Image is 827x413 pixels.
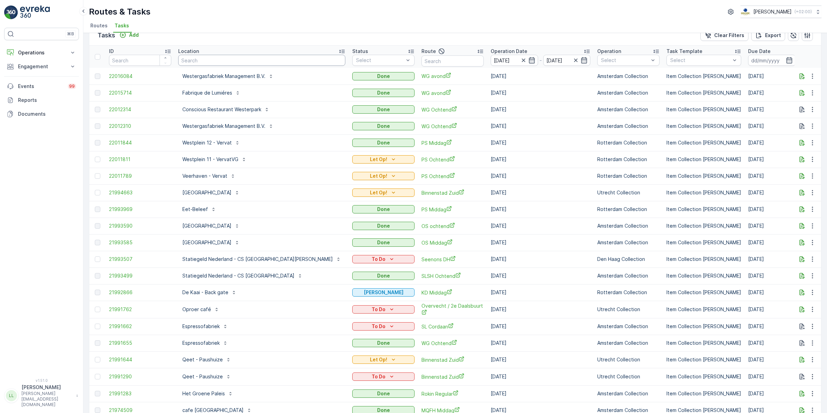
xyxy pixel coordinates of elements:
td: [DATE] [487,301,594,318]
a: WG Ochtend [421,123,484,130]
input: dd/mm/yyyy [543,55,591,66]
div: Toggle Row Selected [95,240,100,245]
p: Operations [18,49,65,56]
button: Eet-Beleef [178,204,220,215]
a: Binnenstad Zuid [421,373,484,380]
p: Conscious Restaurant Westerpark [182,106,261,113]
span: WG Ochtend [421,106,484,113]
span: 21991644 [109,356,171,363]
div: Toggle Row Selected [95,324,100,329]
button: Westergasfabriek Management B.V. [178,121,278,132]
p: Add [129,32,139,38]
button: [GEOGRAPHIC_DATA] [178,237,244,248]
span: WG avond [421,89,484,97]
p: Item Collection [PERSON_NAME] [666,173,741,179]
p: Status [352,48,368,55]
div: Toggle Row Selected [95,157,100,162]
td: [DATE] [487,101,594,118]
button: Done [352,205,415,213]
td: [DATE] [487,351,594,368]
a: 21992866 [109,289,171,296]
a: Binnenstad Zuid [421,356,484,363]
p: Item Collection [PERSON_NAME] [666,139,741,146]
div: Toggle Row Selected [95,206,100,212]
p: Rotterdam Collection [597,173,660,179]
span: 21994663 [109,189,171,196]
button: To Do [352,372,415,381]
p: Item Collection [PERSON_NAME] [666,123,741,130]
p: Fabrique de Lumiéres [182,89,232,96]
button: Oproer café [178,304,224,315]
p: Done [377,123,390,130]
button: [GEOGRAPHIC_DATA] [178,220,244,231]
span: SL Cordaan [421,323,484,330]
p: Amsterdam Collection [597,272,660,279]
div: Toggle Row Selected [95,374,100,379]
p: Operation Date [491,48,527,55]
input: dd/mm/yyyy [748,55,796,66]
td: [DATE] [487,335,594,351]
span: 22012310 [109,123,171,130]
td: [DATE] [487,284,594,301]
td: [DATE] [487,318,594,335]
p: Statiegeld Nederland - CS [GEOGRAPHIC_DATA][PERSON_NAME] [182,256,333,263]
button: Done [352,72,415,80]
p: Done [377,239,390,246]
p: ID [109,48,114,55]
p: Westplein 12 - Vervat [182,139,232,146]
td: [DATE] [487,134,594,151]
span: 22011811 [109,156,171,163]
p: Due Date [748,48,771,55]
p: Let Op! [370,189,387,196]
button: To Do [352,322,415,331]
span: 21993507 [109,256,171,263]
img: logo_light-DOdMpM7g.png [20,6,50,19]
p: Amsterdam Collection [597,123,660,130]
p: Done [377,206,390,213]
div: Toggle Row Selected [95,123,100,129]
div: Toggle Row Selected [95,73,100,79]
p: Item Collection [PERSON_NAME] [666,189,741,196]
span: 21991655 [109,340,171,346]
span: Routes [90,22,108,29]
a: 22011789 [109,173,171,179]
p: To Do [372,323,385,330]
a: PS Middag [421,206,484,213]
a: Overvecht / 2e Daalsbuurt [421,302,484,317]
a: OS Middag [421,239,484,246]
td: [DATE] [487,251,594,267]
button: Qeet - Paushuize [178,354,235,365]
span: PS Ochtend [421,156,484,163]
p: Done [377,73,390,80]
p: Reports [18,97,76,104]
a: 21991662 [109,323,171,330]
p: Route [421,48,436,55]
p: Done [377,89,390,96]
button: Let Op! [352,155,415,164]
p: Utrecht Collection [597,189,660,196]
a: WG avond [421,72,484,80]
p: Amsterdam Collection [597,73,660,80]
button: Let Op! [352,172,415,180]
p: Done [377,106,390,113]
p: Item Collection [PERSON_NAME] [666,239,741,246]
a: PS Ochtend [421,173,484,180]
button: Veerhaven - Vervat [178,170,240,182]
p: To Do [372,256,385,263]
a: 22016084 [109,73,171,80]
button: Qeet - Paushuize [178,371,235,382]
a: 21993590 [109,222,171,229]
p: [PERSON_NAME] [753,8,792,15]
a: OS ochtend [421,222,484,230]
p: To Do [372,306,385,313]
a: 22011844 [109,139,171,146]
a: KD Middag [421,289,484,296]
input: Search [178,55,345,66]
button: Done [352,89,415,97]
button: Westplein 12 - Vervat [178,137,244,148]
